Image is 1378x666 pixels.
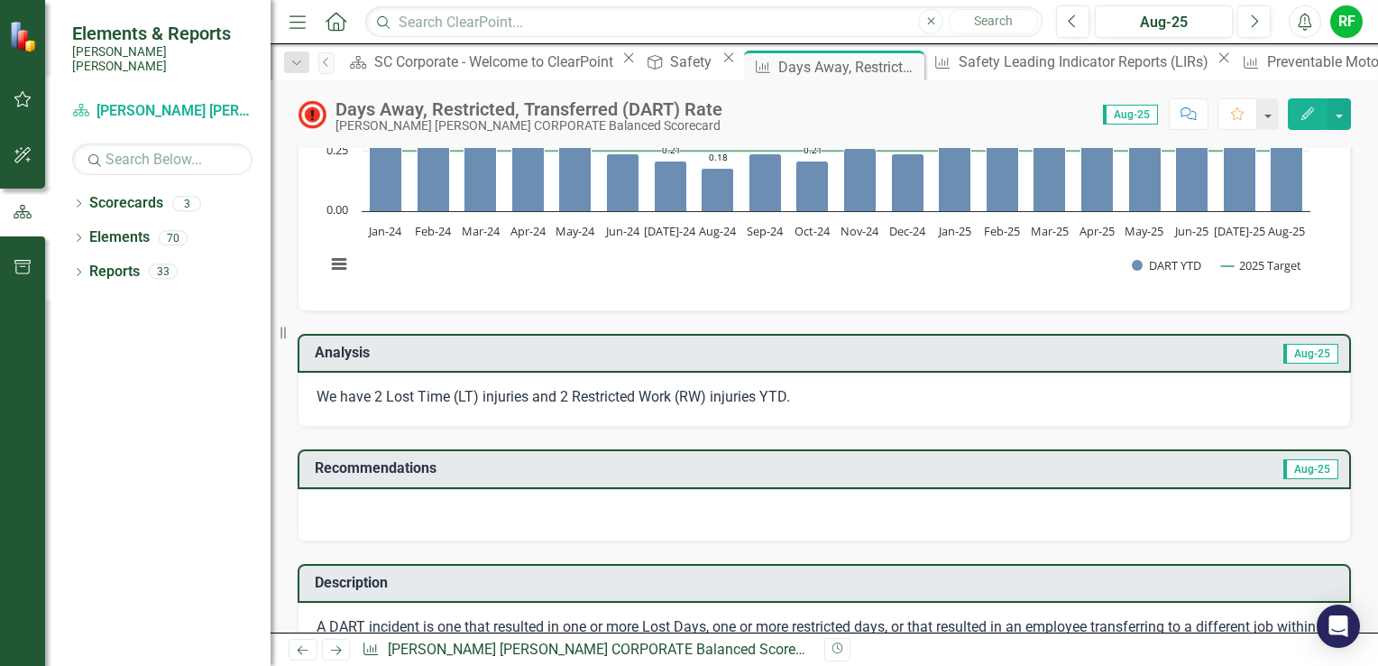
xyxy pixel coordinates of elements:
[72,23,253,44] span: Elements & Reports
[1283,344,1338,364] span: Aug-25
[1173,223,1208,239] text: Jun-25
[1095,5,1233,38] button: Aug-25
[317,22,1332,292] div: Chart. Highcharts interactive chart.
[365,6,1043,38] input: Search ClearPoint...
[796,161,829,211] path: Oct-24, 0.21. DART YTD.
[607,153,639,211] path: Jun-24, 0.24. DART YTD.
[948,9,1038,34] button: Search
[699,223,737,239] text: Aug-24
[89,262,140,282] a: Reports
[749,153,782,211] path: Sep-24, 0.24. DART YTD.
[1317,605,1360,648] div: Open Intercom Messenger
[987,125,1019,211] path: Feb-25, 0.36. DART YTD.
[928,51,1213,73] a: Safety Leading Indicator Reports (LIRs)
[89,193,163,214] a: Scorecards
[1129,143,1162,211] path: May-25, 0.28. DART YTD.
[670,51,717,73] div: Safety
[1221,257,1303,273] button: Show 2025 Target
[464,93,497,211] path: Mar-24, 0.49. DART YTD.
[362,640,811,661] div: » »
[335,119,722,133] div: [PERSON_NAME] [PERSON_NAME] CORPORATE Balanced Scorecard
[556,223,595,239] text: May-24
[604,223,640,239] text: Jun-24
[415,223,452,239] text: Feb-24
[510,223,547,239] text: Apr-24
[709,151,728,163] text: 0.18
[315,460,1014,476] h3: Recommendations
[374,51,618,73] div: SC Corporate - Welcome to ClearPoint
[559,139,592,211] path: May-24, 0.3. DART YTD.
[159,230,188,245] div: 70
[1224,139,1256,211] path: Jul-25, 0.3. DART YTD.
[335,99,722,119] div: Days Away, Restricted, Transferred (DART) Rate
[1079,223,1115,239] text: Apr-25
[1268,223,1305,239] text: Aug-25
[326,251,352,276] button: View chart menu, Chart
[72,44,253,74] small: [PERSON_NAME] [PERSON_NAME]
[1283,459,1338,479] span: Aug-25
[640,51,717,73] a: Safety
[9,21,41,52] img: ClearPoint Strategy
[1132,257,1202,273] button: Show DART YTD
[1031,223,1069,239] text: Mar-25
[892,153,924,211] path: Dec-24, 0.24. DART YTD.
[984,223,1020,239] text: Feb-25
[655,161,687,211] path: Jul-24, 0.21. DART YTD.
[1103,105,1158,125] span: Aug-25
[89,227,150,248] a: Elements
[326,142,348,158] text: 0.25
[344,51,618,73] a: SC Corporate - Welcome to ClearPoint
[72,143,253,175] input: Search Below...
[974,14,1013,28] span: Search
[72,101,253,122] a: [PERSON_NAME] [PERSON_NAME] CORPORATE Balanced Scorecard
[317,387,1332,408] p: We have 2 Lost Time (LT) injuries and 2 Restricted Work (RW) injuries YTD.
[804,143,822,156] text: 0.21
[172,196,201,211] div: 3
[149,264,178,280] div: 33
[1176,126,1208,211] path: Jun-25, 0.35. DART YTD.
[889,223,926,239] text: Dec-24
[662,143,681,156] text: 0.21
[315,345,819,361] h3: Analysis
[317,617,1332,662] p: A DART incident is one that resulted in one or more Lost Days, one or more restricted days, or th...
[1271,126,1303,211] path: Aug-25, 0.35. DART YTD.
[388,641,823,658] a: [PERSON_NAME] [PERSON_NAME] CORPORATE Balanced Scorecard
[959,51,1213,73] div: Safety Leading Indicator Reports (LIRs)
[844,148,877,211] path: Nov-24, 0.26. DART YTD.
[1125,223,1163,239] text: May-25
[778,56,920,79] div: Days Away, Restricted, Transferred (DART) Rate
[937,223,971,239] text: Jan-25
[1330,5,1363,38] button: RF
[1214,223,1265,239] text: [DATE]-25
[326,201,348,217] text: 0.00
[462,223,501,239] text: Mar-24
[1033,97,1066,211] path: Mar-25, 0.47. DART YTD.
[795,223,831,239] text: Oct-24
[644,223,696,239] text: [DATE]-24
[367,223,402,239] text: Jan-24
[841,223,879,239] text: Nov-24
[1081,126,1114,211] path: Apr-25, 0.35. DART YTD.
[317,22,1319,292] svg: Interactive chart
[702,168,734,211] path: Aug-24, 0.18. DART YTD.
[298,100,326,129] img: Not Meeting Target
[315,575,1340,591] h3: Description
[747,223,784,239] text: Sep-24
[512,122,545,211] path: Apr-24, 0.37. DART YTD.
[1101,12,1226,33] div: Aug-25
